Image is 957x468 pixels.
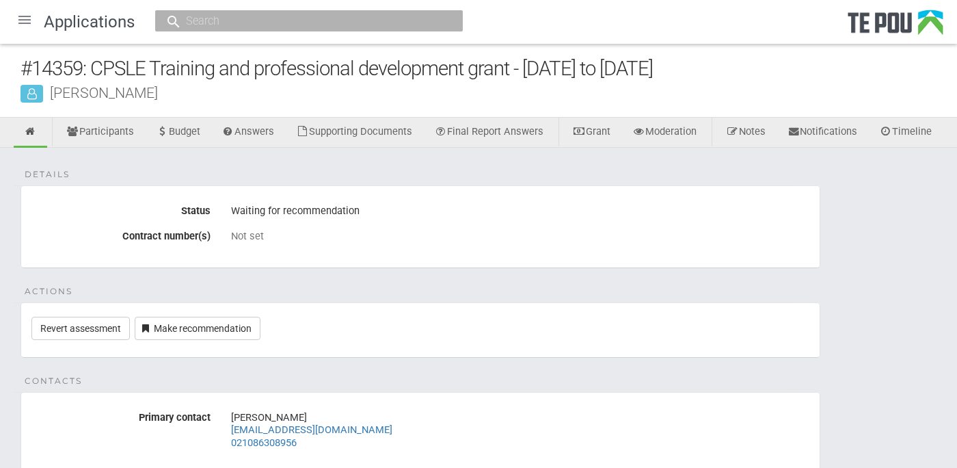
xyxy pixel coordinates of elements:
[146,118,211,148] a: Budget
[25,285,72,298] span: Actions
[622,118,707,148] a: Moderation
[563,118,621,148] a: Grant
[182,14,422,28] input: Search
[31,317,130,340] a: Revert assessment
[21,54,957,83] div: #14359: CPSLE Training and professional development grant - [DATE] to [DATE]
[212,118,285,148] a: Answers
[21,406,221,424] label: Primary contact
[231,406,809,454] div: [PERSON_NAME]
[21,225,221,242] label: Contract number(s)
[286,118,422,148] a: Supporting Documents
[231,424,392,436] a: [EMAIL_ADDRESS][DOMAIN_NAME]
[56,118,144,148] a: Participants
[869,118,942,148] a: Timeline
[25,375,82,387] span: Contacts
[231,437,297,449] a: 021086308956
[716,118,776,148] a: Notes
[231,200,809,223] div: Waiting for recommendation
[424,118,554,148] a: Final Report Answers
[777,118,868,148] a: Notifications
[21,200,221,217] label: Status
[231,230,809,242] div: Not set
[135,317,260,340] a: Make recommendation
[25,168,70,181] span: Details
[21,86,957,100] div: [PERSON_NAME]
